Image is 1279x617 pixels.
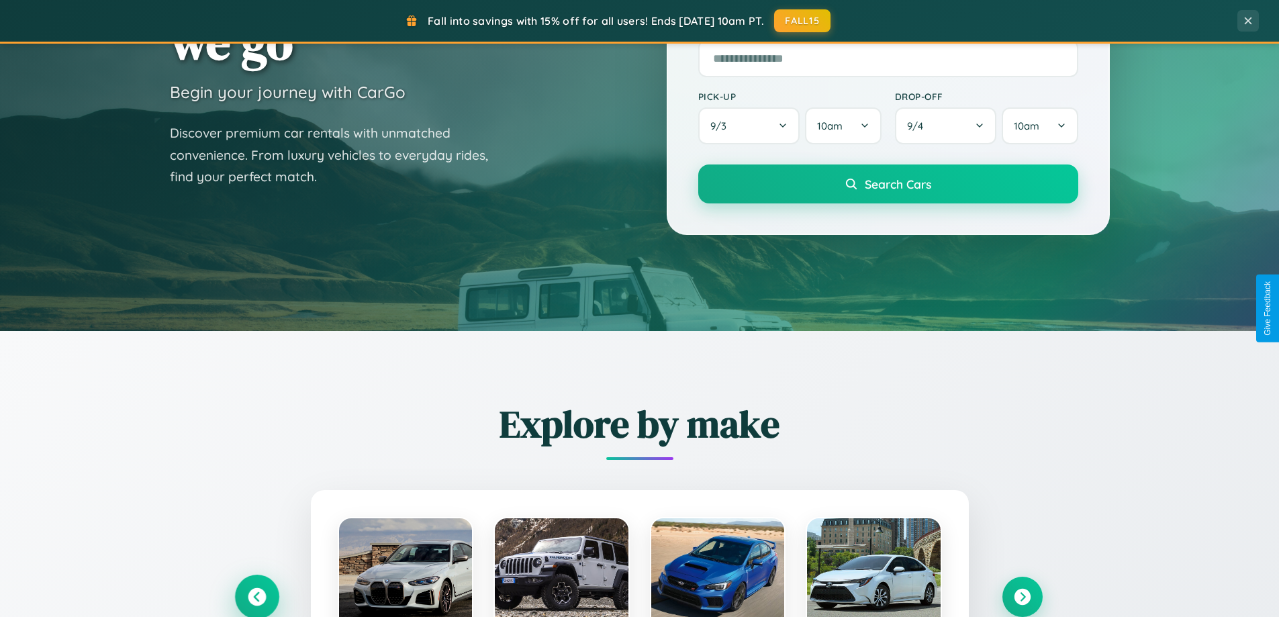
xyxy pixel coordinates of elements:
div: Give Feedback [1263,281,1272,336]
button: 9/3 [698,107,800,144]
span: 9 / 4 [907,120,930,132]
span: 10am [1014,120,1039,132]
p: Discover premium car rentals with unmatched convenience. From luxury vehicles to everyday rides, ... [170,122,506,188]
label: Pick-up [698,91,882,102]
button: 10am [1002,107,1078,144]
span: 10am [817,120,843,132]
span: Fall into savings with 15% off for all users! Ends [DATE] 10am PT. [428,14,764,28]
button: 10am [805,107,881,144]
h3: Begin your journey with CarGo [170,82,406,102]
h2: Explore by make [237,398,1043,450]
button: FALL15 [774,9,831,32]
label: Drop-off [895,91,1078,102]
span: 9 / 3 [710,120,733,132]
button: 9/4 [895,107,997,144]
button: Search Cars [698,164,1078,203]
span: Search Cars [865,177,931,191]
